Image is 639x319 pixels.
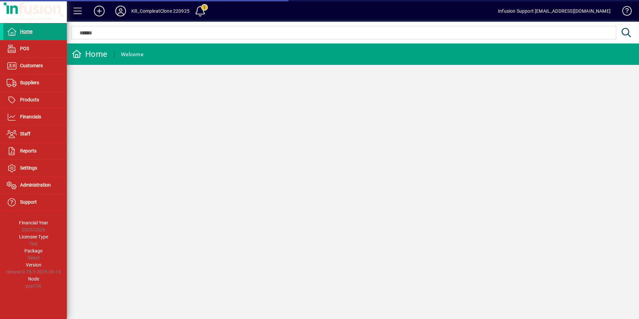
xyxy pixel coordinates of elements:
[20,97,39,102] span: Products
[72,49,107,60] div: Home
[3,177,67,194] a: Administration
[3,143,67,159] a: Reports
[20,114,41,119] span: Financials
[498,6,611,16] div: Infusion Support [EMAIL_ADDRESS][DOMAIN_NAME]
[19,220,48,225] span: Financial Year
[110,5,131,17] button: Profile
[131,6,189,16] div: KR_CompleatClone 220925
[20,165,37,171] span: Settings
[20,199,37,205] span: Support
[89,5,110,17] button: Add
[3,109,67,125] a: Financials
[20,148,36,153] span: Reports
[20,80,39,85] span: Suppliers
[3,75,67,91] a: Suppliers
[26,262,41,268] span: Version
[20,182,51,188] span: Administration
[19,234,48,239] span: Licensee Type
[3,92,67,108] a: Products
[617,1,631,23] a: Knowledge Base
[24,248,42,253] span: Package
[3,126,67,142] a: Staff
[3,40,67,57] a: POS
[20,131,30,136] span: Staff
[20,46,29,51] span: POS
[3,160,67,177] a: Settings
[20,29,32,34] span: Home
[28,276,39,282] span: Node
[3,58,67,74] a: Customers
[3,194,67,211] a: Support
[121,49,143,60] div: Welcome
[20,63,43,68] span: Customers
